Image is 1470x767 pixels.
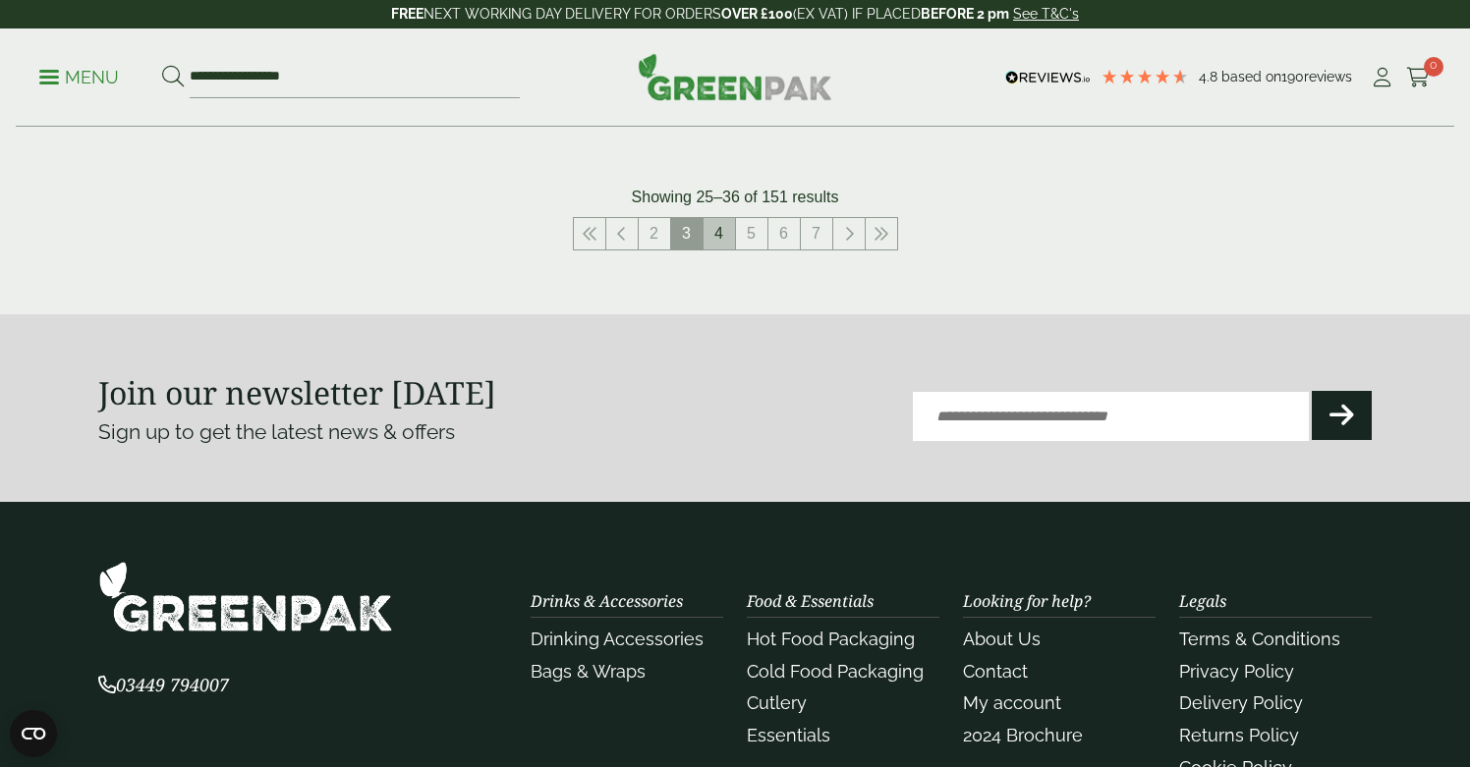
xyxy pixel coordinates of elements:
span: 03449 794007 [98,673,229,696]
a: Delivery Policy [1179,692,1303,713]
span: 0 [1424,57,1443,77]
a: Contact [963,661,1028,682]
a: Essentials [747,725,830,745]
a: 2 [639,218,670,249]
button: Open CMP widget [10,710,57,757]
span: reviews [1304,69,1352,84]
a: Drinking Accessories [531,629,704,649]
a: Privacy Policy [1179,661,1294,682]
strong: BEFORE 2 pm [921,6,1009,22]
span: 4.8 [1199,69,1221,84]
a: About Us [963,629,1041,649]
a: Hot Food Packaging [747,629,915,649]
p: Menu [39,66,119,89]
a: See T&C's [1013,6,1079,22]
a: Cold Food Packaging [747,661,924,682]
img: GreenPak Supplies [98,561,393,632]
a: My account [963,692,1061,713]
a: 5 [736,218,767,249]
strong: OVER £100 [721,6,793,22]
span: 190 [1281,69,1304,84]
a: 2024 Brochure [963,725,1083,745]
a: Bags & Wraps [531,661,646,682]
p: Showing 25–36 of 151 results [632,186,839,209]
p: Sign up to get the latest news & offers [98,416,671,448]
a: Menu [39,66,119,85]
a: Returns Policy [1179,725,1299,745]
a: 7 [801,218,832,249]
a: 4 [704,218,735,249]
a: 0 [1406,63,1431,92]
a: 03449 794007 [98,677,229,695]
i: My Account [1370,68,1394,87]
div: 4.79 Stars [1101,68,1189,85]
strong: FREE [391,6,424,22]
span: 3 [671,218,703,249]
i: Cart [1406,68,1431,87]
a: 6 [768,218,800,249]
span: Based on [1221,69,1281,84]
a: Cutlery [747,692,807,713]
strong: Join our newsletter [DATE] [98,371,496,413]
a: Terms & Conditions [1179,629,1340,649]
img: REVIEWS.io [1005,71,1091,84]
img: GreenPak Supplies [638,53,832,100]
